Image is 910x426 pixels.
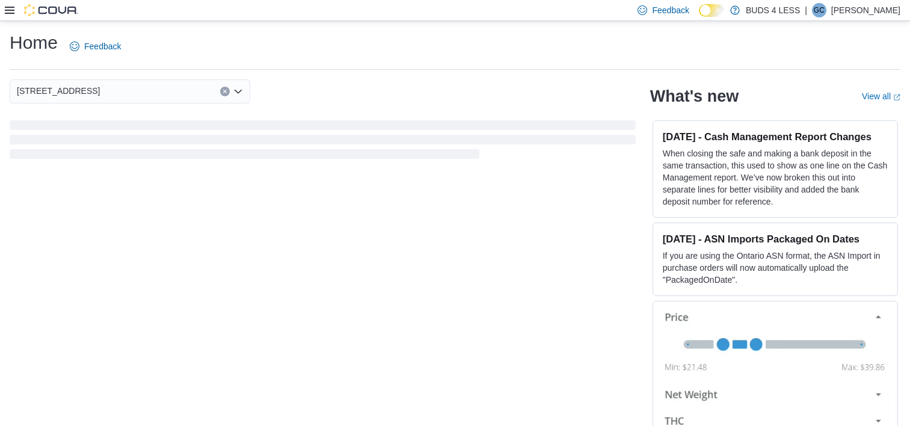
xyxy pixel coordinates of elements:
span: GC [814,3,825,17]
p: | [805,3,807,17]
span: Feedback [652,4,689,16]
span: [STREET_ADDRESS] [17,84,100,98]
span: Loading [10,123,636,161]
h3: [DATE] - ASN Imports Packaged On Dates [663,233,888,245]
h2: What's new [650,87,739,106]
p: [PERSON_NAME] [831,3,900,17]
input: Dark Mode [699,4,724,17]
p: BUDS 4 LESS [746,3,800,17]
button: Clear input [220,87,230,96]
img: Cova [24,4,78,16]
a: Feedback [65,34,126,58]
button: Open list of options [233,87,243,96]
svg: External link [893,94,900,101]
div: Gavin Crump [812,3,826,17]
a: View allExternal link [862,91,900,101]
span: Feedback [84,40,121,52]
p: If you are using the Ontario ASN format, the ASN Import in purchase orders will now automatically... [663,250,888,286]
h3: [DATE] - Cash Management Report Changes [663,131,888,143]
p: When closing the safe and making a bank deposit in the same transaction, this used to show as one... [663,147,888,208]
h1: Home [10,31,58,55]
